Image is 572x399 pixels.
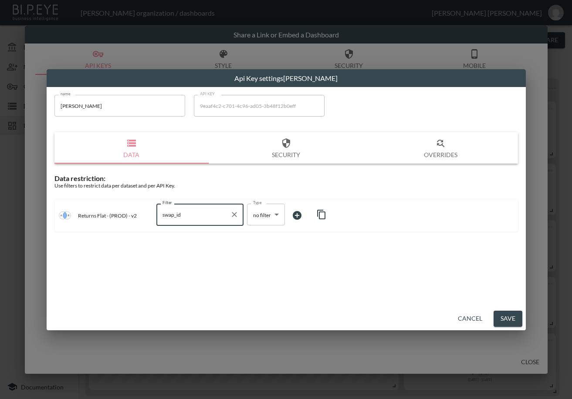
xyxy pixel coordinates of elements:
[253,212,271,218] span: no filter
[54,132,209,164] button: Data
[162,200,172,205] label: Filter
[61,91,71,97] label: name
[200,91,215,97] label: API KEY
[454,311,486,327] button: Cancel
[160,208,227,221] input: Filter
[54,182,518,189] div: Use filters to restrict data per dataset and per API Key.
[363,132,518,164] button: Overrides
[59,209,71,221] img: inner join icon
[494,311,522,327] button: Save
[209,132,363,164] button: Security
[78,212,137,219] p: Returns Flat - (PROD) - v2
[47,69,526,87] h2: Api Key settings [PERSON_NAME]
[228,208,240,221] button: Clear
[54,174,105,182] span: Data restriction:
[253,200,262,205] label: Type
